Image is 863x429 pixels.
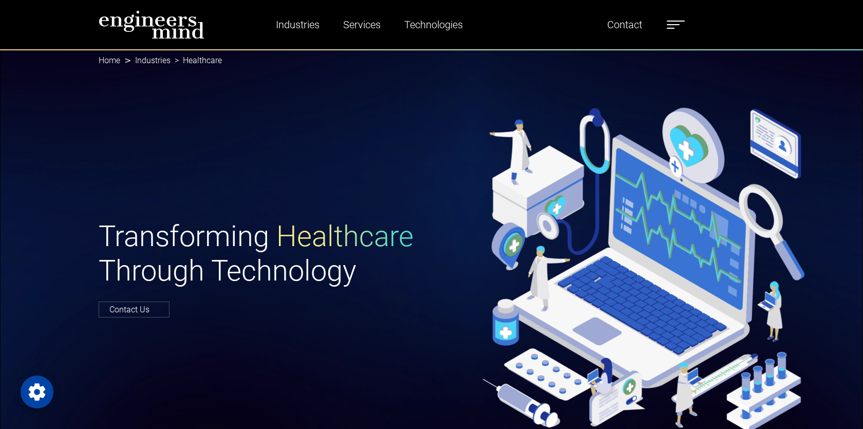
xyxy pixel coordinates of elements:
[272,13,324,36] a: Industries
[99,302,170,318] a: Contact Us
[99,219,425,288] h1: Transforming Through Technology
[99,55,120,65] a: Home
[171,54,222,67] li: Healthcare
[603,13,646,36] a: Contact
[339,13,385,36] a: Services
[400,13,467,36] a: Technologies
[276,219,414,253] span: Healthcare
[135,55,171,65] a: Industries
[99,49,764,72] nav: breadcrumb
[99,10,204,39] img: logo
